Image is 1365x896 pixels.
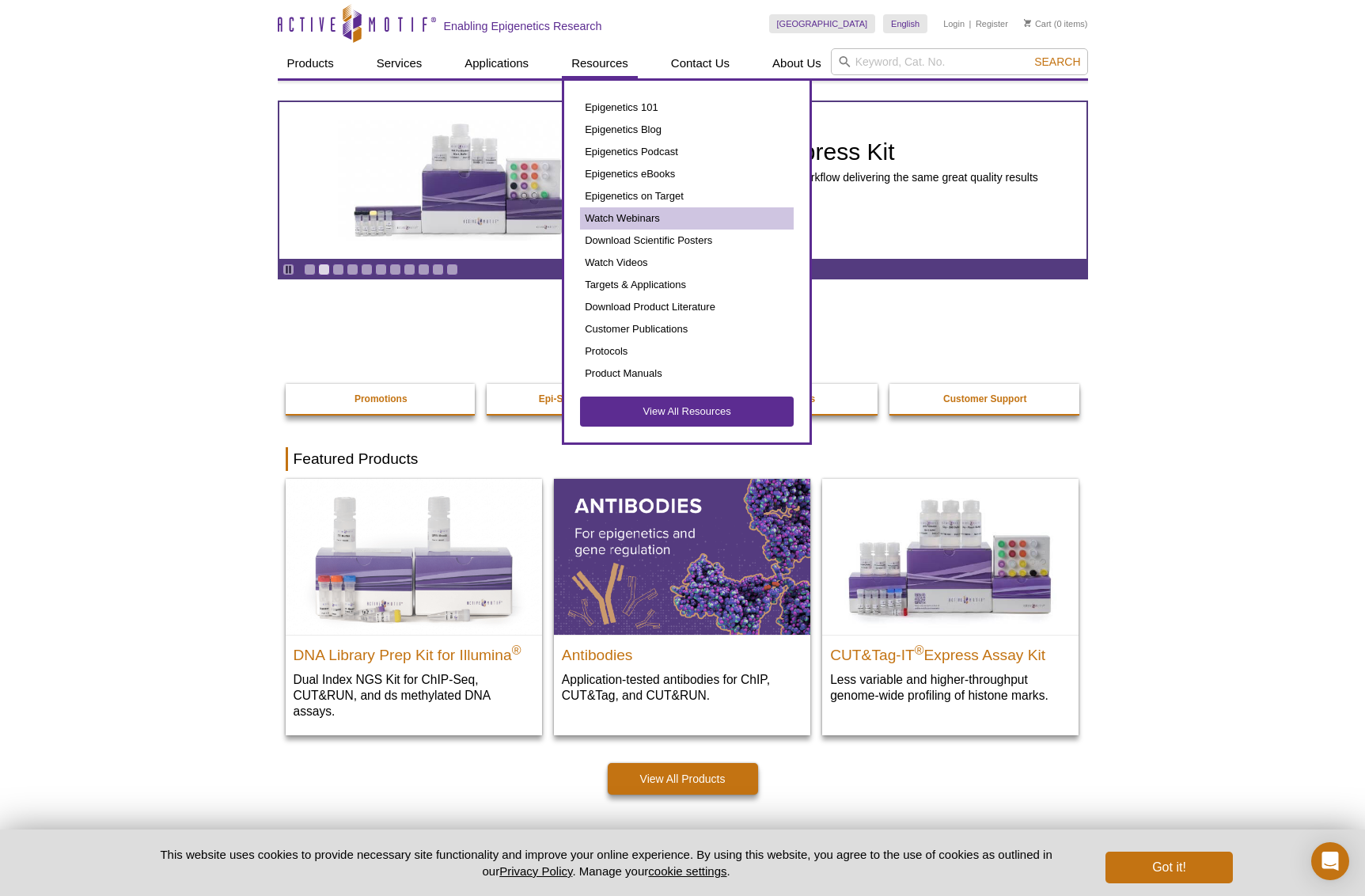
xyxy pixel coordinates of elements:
a: ATAC-Seq Express Kit ATAC-Seq Express Kit Simplified, faster ATAC-Seq workflow delivering the sam... [279,102,1086,259]
strong: Promotions [355,393,408,404]
a: Go to slide 8 [404,264,415,275]
a: Privacy Policy [499,864,572,878]
p: Application-tested antibodies for ChIP, CUT&Tag, and CUT&RUN. [562,671,802,704]
a: Targets & Applications [580,274,794,296]
a: Resources [562,48,638,78]
a: Go to slide 7 [389,264,401,275]
p: This website uses cookies to provide necessary site functionality and improve your online experie... [133,846,1080,879]
sup: ® [512,643,521,656]
sup: ® [915,643,924,656]
a: Epigenetics on Target [580,185,794,207]
a: Customer Support [889,384,1081,414]
strong: Epi-Services Quote [539,393,626,404]
h2: CUT&Tag-IT Express Assay Kit [830,640,1071,663]
strong: Customer Support [943,393,1026,404]
a: Epi-Services Quote [487,384,678,414]
a: English [883,14,927,33]
a: Go to slide 5 [361,264,373,275]
a: Epigenetics Podcast [580,141,794,163]
a: Go to slide 6 [375,264,387,275]
h2: DNA Library Prep Kit for Illumina [294,640,534,663]
img: Your Cart [1024,19,1031,27]
h2: Enabling Epigenetics Research [444,19,602,33]
h2: Antibodies [562,640,802,663]
li: (0 items) [1024,14,1088,33]
a: About Us [763,48,831,78]
a: All Antibodies Antibodies Application-tested antibodies for ChIP, CUT&Tag, and CUT&RUN. [554,479,810,719]
a: Promotions [286,384,477,414]
input: Keyword, Cat. No. [831,48,1088,75]
button: Search [1029,55,1085,69]
a: Download Product Literature [580,296,794,318]
img: CUT&Tag-IT® Express Assay Kit [822,479,1079,634]
button: cookie settings [648,864,726,878]
a: Services [367,48,432,78]
a: Go to slide 1 [304,264,316,275]
a: Contact Us [662,48,739,78]
a: Register [976,18,1008,29]
article: ATAC-Seq Express Kit [279,102,1086,259]
p: Dual Index NGS Kit for ChIP-Seq, CUT&RUN, and ds methylated DNA assays. [294,671,534,719]
a: Download Scientific Posters [580,230,794,252]
img: ATAC-Seq Express Kit [330,120,591,241]
a: View All Resources [580,397,794,427]
p: Less variable and higher-throughput genome-wide profiling of histone marks​. [830,671,1071,704]
a: Toggle autoplay [282,264,294,275]
a: Go to slide 3 [332,264,344,275]
a: Products [278,48,343,78]
a: Customer Publications [580,318,794,340]
a: [GEOGRAPHIC_DATA] [769,14,876,33]
a: Epigenetics 101 [580,97,794,119]
a: Go to slide 4 [347,264,358,275]
h2: ATAC-Seq Express Kit [658,140,1038,164]
img: DNA Library Prep Kit for Illumina [286,479,542,634]
p: Simplified, faster ATAC-Seq workflow delivering the same great quality results [658,170,1038,184]
a: Login [943,18,965,29]
a: Watch Videos [580,252,794,274]
a: Go to slide 9 [418,264,430,275]
a: Go to slide 11 [446,264,458,275]
span: Search [1034,55,1080,68]
h2: Featured Products [286,447,1080,471]
a: Protocols [580,340,794,363]
div: Open Intercom Messenger [1311,842,1349,880]
a: Go to slide 2 [318,264,330,275]
a: View All Products [608,763,758,795]
a: Cart [1024,18,1052,29]
a: DNA Library Prep Kit for Illumina DNA Library Prep Kit for Illumina® Dual Index NGS Kit for ChIP-... [286,479,542,735]
li: | [969,14,972,33]
a: Watch Webinars [580,207,794,230]
a: CUT&Tag-IT® Express Assay Kit CUT&Tag-IT®Express Assay Kit Less variable and higher-throughput ge... [822,479,1079,719]
a: Go to slide 10 [432,264,444,275]
img: All Antibodies [554,479,810,634]
a: Applications [455,48,538,78]
a: Epigenetics Blog [580,119,794,141]
button: Got it! [1105,852,1232,883]
a: Product Manuals [580,363,794,385]
a: Epigenetics eBooks [580,163,794,185]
